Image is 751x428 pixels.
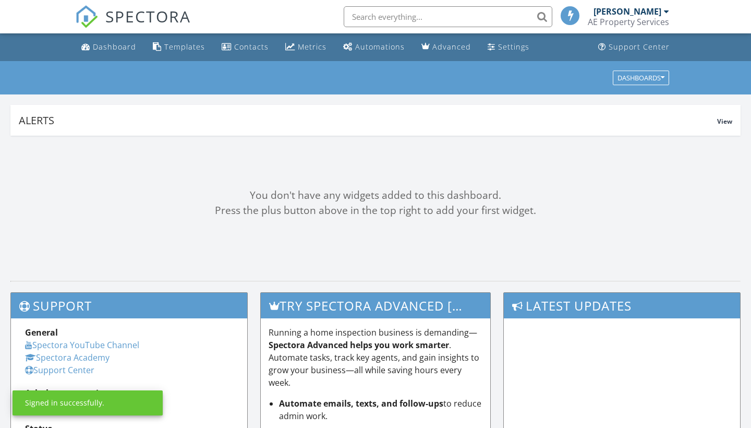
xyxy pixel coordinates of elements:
[10,188,741,203] div: You don't have any widgets added to this dashboard.
[617,74,664,81] div: Dashboards
[25,339,139,351] a: Spectora YouTube Channel
[498,42,529,52] div: Settings
[344,6,552,27] input: Search everything...
[149,38,209,57] a: Templates
[105,5,191,27] span: SPECTORA
[10,203,741,218] div: Press the plus button above in the top right to add your first widget.
[269,326,483,389] p: Running a home inspection business is demanding— . Automate tasks, track key agents, and gain ins...
[217,38,273,57] a: Contacts
[588,17,669,27] div: AE Property Services
[613,70,669,85] button: Dashboards
[609,42,670,52] div: Support Center
[93,42,136,52] div: Dashboard
[261,293,491,318] h3: Try spectora advanced [DATE]
[339,38,409,57] a: Automations (Basic)
[164,42,205,52] div: Templates
[417,38,475,57] a: Advanced
[593,6,661,17] div: [PERSON_NAME]
[19,113,717,127] div: Alerts
[504,293,740,318] h3: Latest Updates
[234,42,269,52] div: Contacts
[432,42,471,52] div: Advanced
[269,339,449,351] strong: Spectora Advanced helps you work smarter
[75,14,191,36] a: SPECTORA
[75,5,98,28] img: The Best Home Inspection Software - Spectora
[279,397,483,422] li: to reduce admin work.
[281,38,331,57] a: Metrics
[77,38,140,57] a: Dashboard
[25,327,58,338] strong: General
[25,387,233,399] div: Ask the community
[25,364,94,376] a: Support Center
[25,352,110,363] a: Spectora Academy
[25,398,104,408] div: Signed in successfully.
[279,398,443,409] strong: Automate emails, texts, and follow-ups
[717,117,732,126] span: View
[298,42,326,52] div: Metrics
[483,38,534,57] a: Settings
[11,293,247,318] h3: Support
[594,38,674,57] a: Support Center
[355,42,405,52] div: Automations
